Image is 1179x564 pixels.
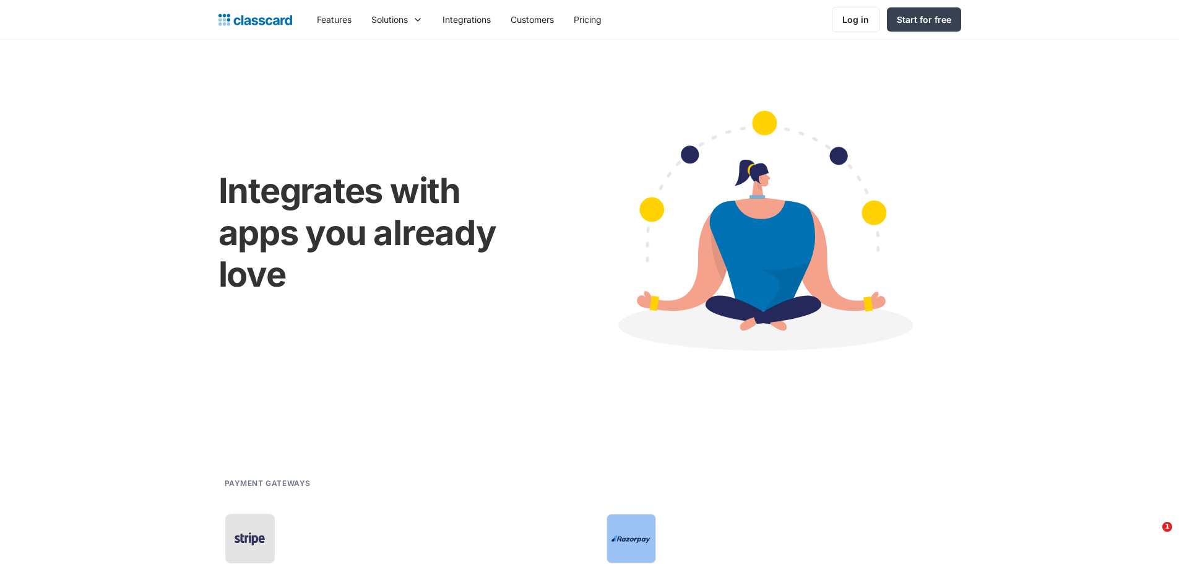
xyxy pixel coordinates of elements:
[361,6,433,33] div: Solutions
[501,6,564,33] a: Customers
[897,13,951,26] div: Start for free
[842,13,869,26] div: Log in
[887,7,961,32] a: Start for free
[832,7,879,32] a: Log in
[307,6,361,33] a: Features
[218,170,540,295] h1: Integrates with apps you already love
[230,529,270,548] img: Stripe
[433,6,501,33] a: Integrations
[564,87,961,384] img: Cartoon image showing connected apps
[218,11,292,28] a: home
[611,535,651,544] img: Razorpay
[564,6,611,33] a: Pricing
[1137,522,1167,552] iframe: Intercom live chat
[1162,522,1172,532] span: 1
[371,13,408,26] div: Solutions
[225,477,311,489] h2: Payment gateways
